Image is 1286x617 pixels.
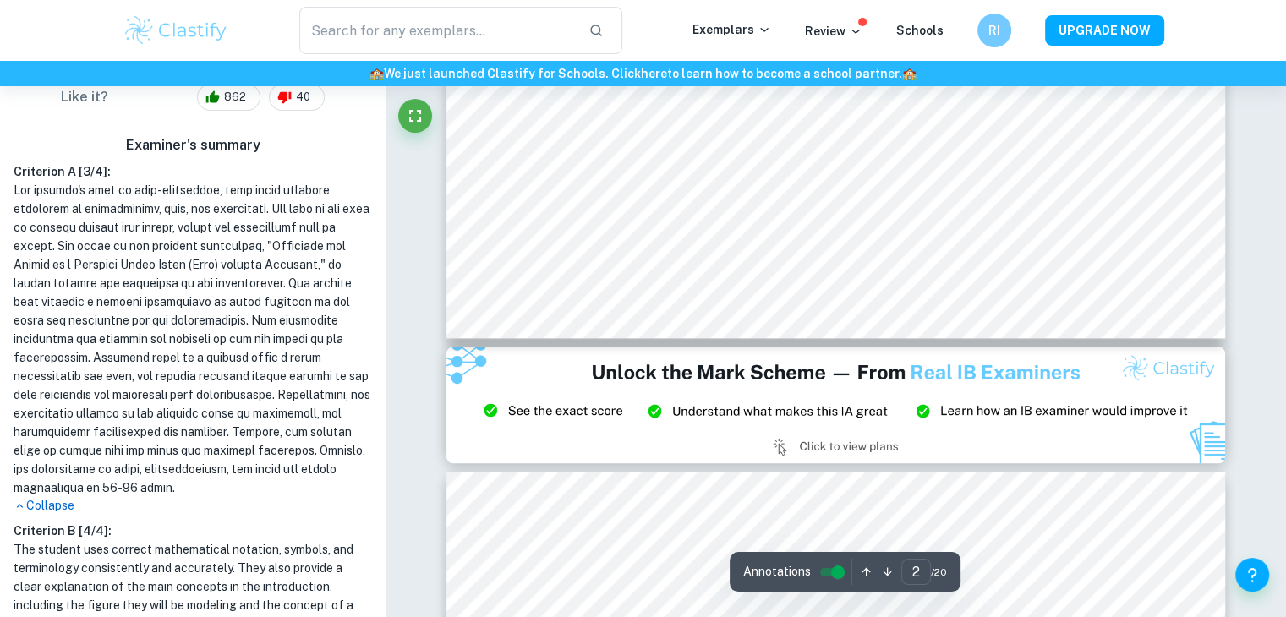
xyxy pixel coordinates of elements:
span: / 20 [931,565,947,580]
span: 🏫 [369,67,384,80]
span: 40 [287,89,320,106]
img: Clastify logo [123,14,230,47]
span: Annotations [743,563,811,581]
button: UPGRADE NOW [1045,15,1164,46]
p: Review [805,22,862,41]
div: 40 [269,84,325,111]
h1: Lor ipsumdo's amet co adip-elitseddoe, temp incid utlabore etdolorem al enimadminimv, quis, nos e... [14,181,372,497]
button: Fullscreen [398,99,432,133]
p: Exemplars [692,20,771,39]
span: 🏫 [902,67,917,80]
h6: Like it? [61,87,108,107]
h6: Criterion A [ 3 / 4 ]: [14,162,372,181]
span: 862 [215,89,255,106]
img: Ad [446,347,1226,463]
div: 862 [197,84,260,111]
a: here [641,67,667,80]
h6: Criterion B [ 4 / 4 ]: [14,521,372,540]
h6: We just launched Clastify for Schools. Click to learn how to become a school partner. [3,64,1283,83]
button: Help and Feedback [1235,558,1269,592]
p: Collapse [14,497,372,515]
a: Schools [896,24,944,37]
input: Search for any exemplars... [299,7,576,54]
h6: Examiner's summary [7,135,379,156]
h6: RI [984,21,1004,40]
button: RI [977,14,1011,47]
